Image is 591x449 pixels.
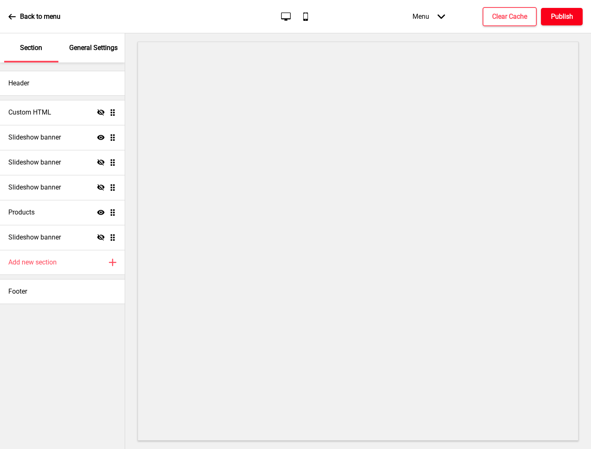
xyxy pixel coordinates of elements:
p: Section [20,43,42,52]
h4: Slideshow banner [8,158,61,167]
button: Clear Cache [483,7,537,26]
h4: Products [8,208,35,217]
h4: Header [8,79,29,88]
h4: Slideshow banner [8,233,61,242]
div: Menu [404,4,453,29]
h4: Publish [551,12,573,21]
p: Back to menu [20,12,60,21]
a: Back to menu [8,5,60,28]
button: Publish [541,8,583,25]
h4: Slideshow banner [8,133,61,142]
h4: Clear Cache [492,12,527,21]
h4: Footer [8,287,27,296]
h4: Add new section [8,258,57,267]
h4: Slideshow banner [8,183,61,192]
h4: Custom HTML [8,108,51,117]
p: General Settings [69,43,118,52]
